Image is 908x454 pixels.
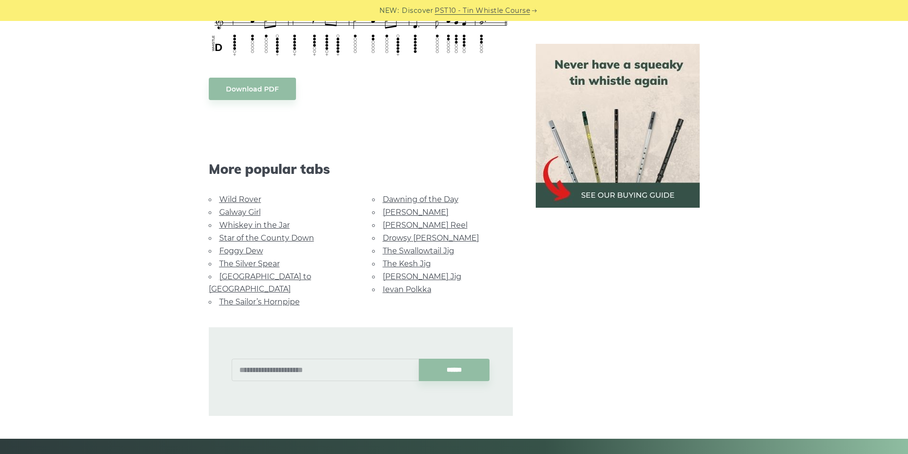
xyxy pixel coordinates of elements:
a: Download PDF [209,78,296,100]
a: The Silver Spear [219,259,280,268]
a: Star of the County Down [219,233,314,242]
span: NEW: [379,5,399,16]
a: [PERSON_NAME] Jig [383,272,461,281]
a: PST10 - Tin Whistle Course [435,5,530,16]
a: The Swallowtail Jig [383,246,454,255]
a: Galway Girl [219,208,261,217]
a: [PERSON_NAME] Reel [383,221,468,230]
a: Dawning of the Day [383,195,459,204]
span: Discover [402,5,433,16]
a: Foggy Dew [219,246,263,255]
a: The Sailor’s Hornpipe [219,297,300,306]
a: Drowsy [PERSON_NAME] [383,233,479,242]
span: More popular tabs [209,161,513,177]
a: The Kesh Jig [383,259,431,268]
a: [PERSON_NAME] [383,208,449,217]
a: [GEOGRAPHIC_DATA] to [GEOGRAPHIC_DATA] [209,272,311,293]
a: Wild Rover [219,195,261,204]
a: Whiskey in the Jar [219,221,290,230]
a: Ievan Polkka [383,285,431,294]
img: tin whistle buying guide [536,44,700,208]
